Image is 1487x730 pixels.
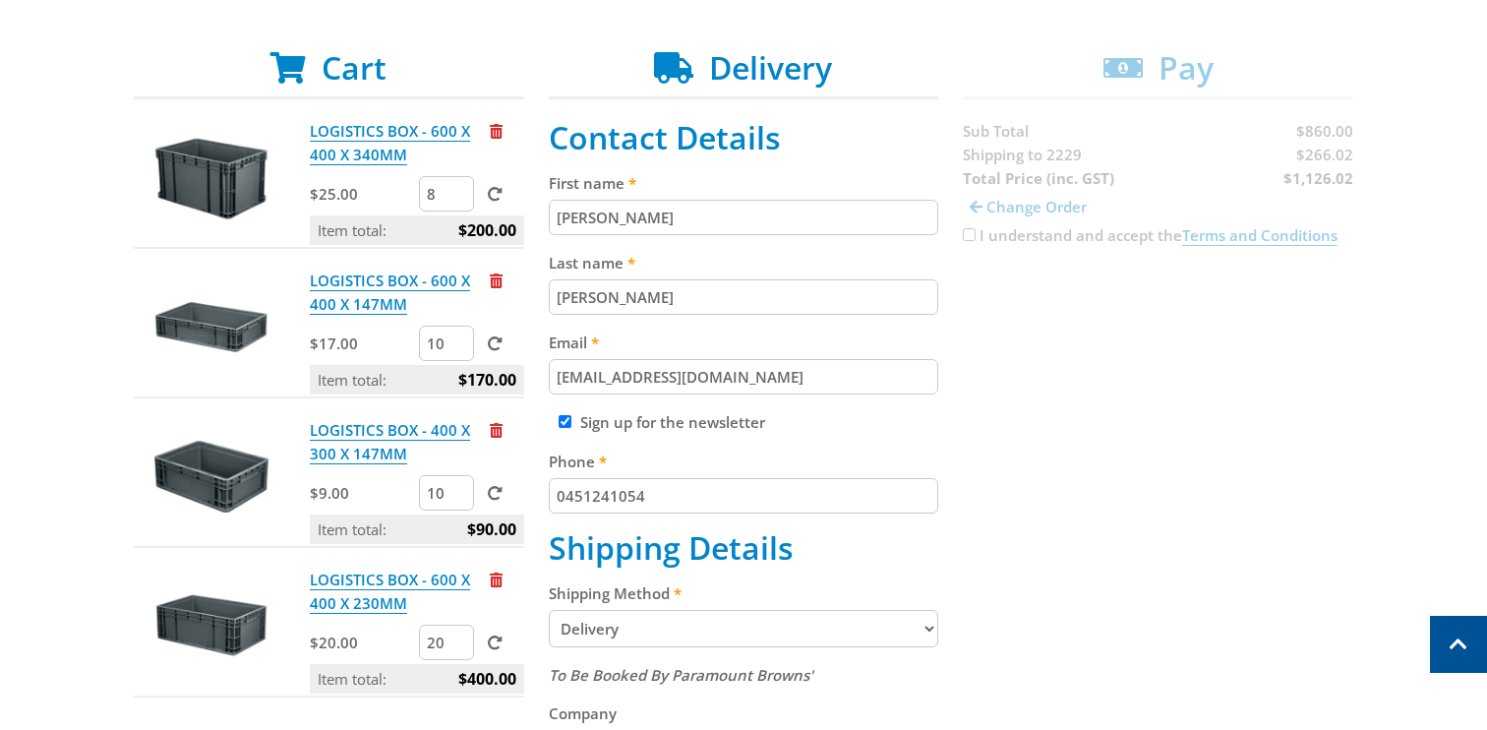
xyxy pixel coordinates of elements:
[490,121,503,141] a: Remove from cart
[310,365,524,395] p: Item total:
[490,570,503,589] a: Remove from cart
[549,251,939,274] label: Last name
[549,200,939,235] input: Please enter your first name.
[549,279,939,315] input: Please enter your last name.
[152,568,270,686] img: LOGISTICS BOX - 600 X 400 X 230MM
[310,215,524,245] p: Item total:
[310,481,415,505] p: $9.00
[709,46,832,89] span: Delivery
[152,269,270,387] img: LOGISTICS BOX - 600 X 400 X 147MM
[490,420,503,440] a: Remove from cart
[549,665,813,685] em: To Be Booked By Paramount Browns'
[549,331,939,354] label: Email
[310,570,470,614] a: LOGISTICS BOX - 600 X 400 X 230MM
[549,529,939,567] h2: Shipping Details
[549,171,939,195] label: First name
[549,359,939,395] input: Please enter your email address.
[310,271,470,315] a: LOGISTICS BOX - 600 X 400 X 147MM
[458,365,516,395] span: $170.00
[310,664,524,694] p: Item total:
[310,121,470,165] a: LOGISTICS BOX - 600 X 400 X 340MM
[549,450,939,473] label: Phone
[458,664,516,694] span: $400.00
[458,215,516,245] span: $200.00
[310,420,470,464] a: LOGISTICS BOX - 400 X 300 X 147MM
[467,515,516,544] span: $90.00
[310,332,415,355] p: $17.00
[152,119,270,237] img: LOGISTICS BOX - 600 X 400 X 340MM
[580,412,765,432] label: Sign up for the newsletter
[549,701,939,725] label: Company
[310,515,524,544] p: Item total:
[549,581,939,605] label: Shipping Method
[310,631,415,654] p: $20.00
[310,182,415,206] p: $25.00
[322,46,387,89] span: Cart
[549,478,939,514] input: Please enter your telephone number.
[152,418,270,536] img: LOGISTICS BOX - 400 X 300 X 147MM
[490,271,503,290] a: Remove from cart
[549,610,939,647] select: Please select a shipping method.
[549,119,939,156] h2: Contact Details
